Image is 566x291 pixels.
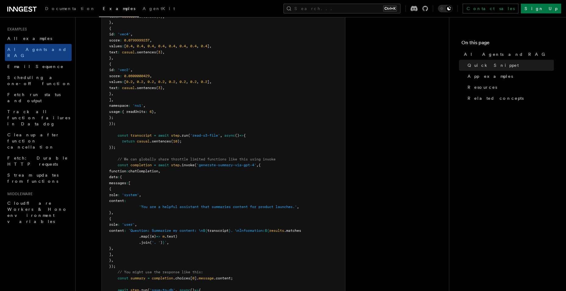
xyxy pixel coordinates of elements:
span: 'user' [122,222,135,227]
span: .sentences [135,14,156,19]
span: ( [188,133,190,138]
a: Scheduling a one-off function [5,72,72,89]
span: : [122,80,124,84]
span: step [171,133,180,138]
a: AI Agents and RAG [5,44,72,61]
a: Email Sequence [5,61,72,72]
span: , [209,44,212,48]
span: , [297,205,299,209]
span: ) [160,14,162,19]
a: Contact sales [463,4,518,13]
span: } [109,56,111,60]
span: namespace [109,103,128,108]
span: , [111,20,113,24]
span: { readUnits [122,110,145,114]
span: const [118,276,128,280]
span: 'system' [122,193,139,197]
span: .map [139,234,148,239]
span: Cloudflare Workers & Hono environment variables [7,201,67,224]
span: : [120,74,122,78]
a: Examples [99,2,139,17]
span: values [109,44,122,48]
span: AgentKit [143,6,175,11]
span: , [209,80,212,84]
span: Scheduling a one-off function [7,75,71,86]
span: await [158,163,169,167]
a: All examples [5,33,72,44]
span: Quick Snippet [468,62,519,68]
span: { [120,175,122,179]
span: , [154,44,156,48]
span: step [171,163,180,167]
span: id [109,32,113,36]
span: ( [156,14,158,19]
span: ]. [194,276,199,280]
span: : [118,86,120,90]
span: , [197,44,199,48]
span: = [154,163,156,167]
span: , [162,50,165,54]
span: casual [137,139,150,143]
a: Documentation [41,2,99,16]
span: ) [160,50,162,54]
span: , [165,80,167,84]
span: 0.2 [158,80,165,84]
span: 0.4 [126,44,133,48]
span: 0.2 [180,80,186,84]
span: .content; [214,276,233,280]
span: , [220,133,222,138]
span: , [186,80,188,84]
span: } [162,240,165,245]
span: : [126,169,128,173]
span: { [258,163,261,167]
span: role [109,222,118,227]
span: id [109,68,113,72]
span: }); [109,121,116,126]
span: All examples [7,36,52,41]
span: } [229,228,231,233]
span: , [165,44,167,48]
span: : [120,38,122,42]
span: summary [130,276,145,280]
span: , [111,258,113,262]
a: Fetch run status and output [5,89,72,106]
a: AgentKit [139,2,179,16]
span: Middleware [5,192,33,196]
span: = [148,276,150,280]
span: score [109,38,120,42]
span: 0.4 [201,44,207,48]
span: . \nInformation: [231,228,265,233]
span: [ [124,80,126,84]
span: { [109,26,111,31]
span: , [130,32,133,36]
span: Cleanup after function cancellation [7,132,59,149]
span: 0.2 [137,80,143,84]
span: : [124,199,126,203]
span: Documentation [45,6,95,11]
span: : [113,32,116,36]
span: = [154,133,156,138]
h4: On this page [461,39,554,49]
span: , [133,80,135,84]
span: function [109,169,126,173]
span: , [150,74,152,78]
span: AI Agents and RAG [7,47,67,58]
span: , [111,56,113,60]
span: , [154,80,156,84]
span: Stream updates from functions [7,173,59,184]
span: Fetch: Durable HTTP requests [7,156,68,167]
span: , [133,44,135,48]
span: : [118,193,120,197]
span: ] [109,252,111,257]
span: Examples [103,6,135,11]
span: , [167,240,169,245]
span: 0.2 [201,80,207,84]
span: Email Sequence [7,64,64,69]
span: casual [122,14,135,19]
span: 3 [158,86,160,90]
span: 'vec4' [118,32,130,36]
span: await [158,133,169,138]
span: score [109,74,120,78]
span: .matches [284,228,301,233]
button: Search...Ctrl+K [283,4,400,13]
